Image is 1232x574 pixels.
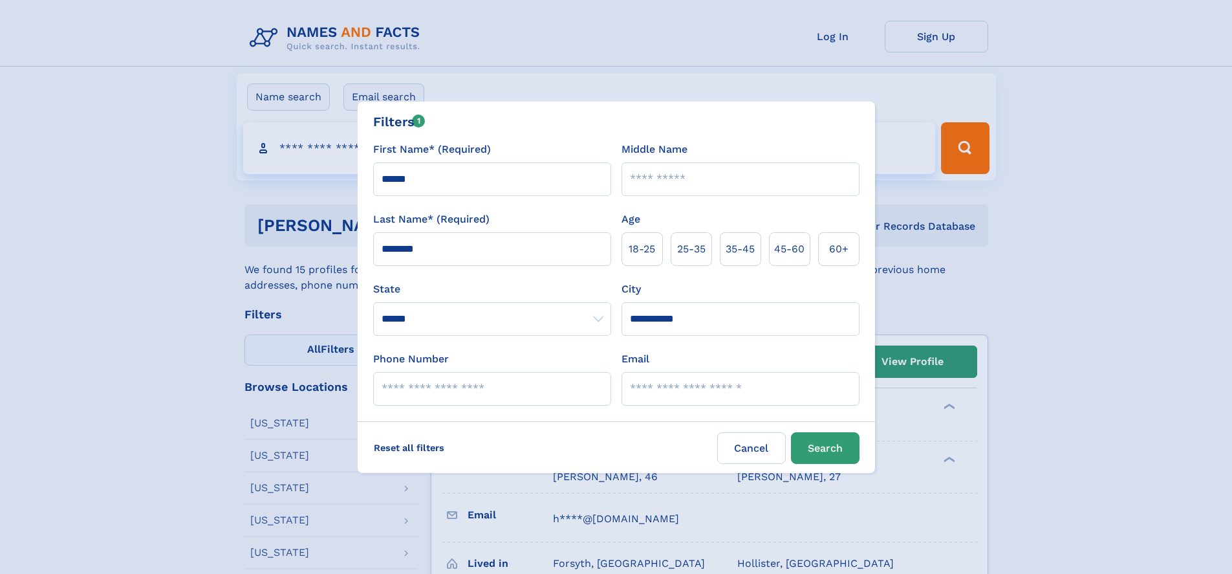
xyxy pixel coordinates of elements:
[629,241,655,257] span: 18‑25
[774,241,805,257] span: 45‑60
[829,241,848,257] span: 60+
[621,142,687,157] label: Middle Name
[677,241,706,257] span: 25‑35
[373,212,490,227] label: Last Name* (Required)
[373,112,426,131] div: Filters
[726,241,755,257] span: 35‑45
[791,432,859,464] button: Search
[717,432,786,464] label: Cancel
[621,281,641,297] label: City
[373,281,611,297] label: State
[621,351,649,367] label: Email
[373,142,491,157] label: First Name* (Required)
[621,212,640,227] label: Age
[365,432,453,463] label: Reset all filters
[373,351,449,367] label: Phone Number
